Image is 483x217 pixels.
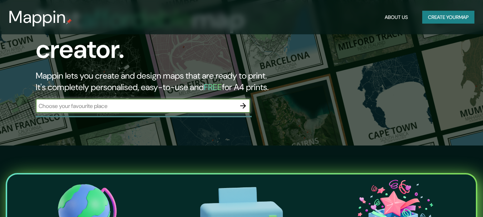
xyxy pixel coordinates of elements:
[66,19,72,24] img: mappin-pin
[419,189,475,209] iframe: Help widget launcher
[9,7,66,27] h3: Mappin
[204,82,222,93] h5: FREE
[36,70,277,93] h2: Mappin lets you create and design maps that are ready to print. It's completely personalised, eas...
[36,102,236,110] input: Choose your favourite place
[422,11,474,24] button: Create yourmap
[382,11,411,24] button: About Us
